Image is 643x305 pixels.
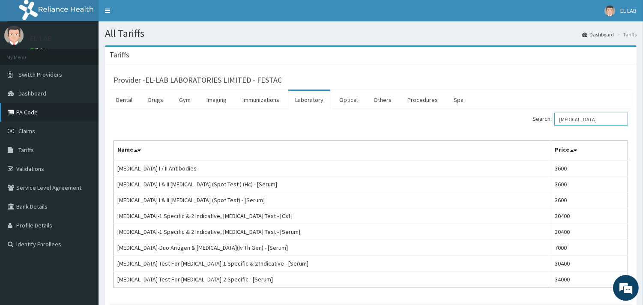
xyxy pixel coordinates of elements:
[141,91,170,109] a: Drugs
[200,91,233,109] a: Imaging
[18,127,35,135] span: Claims
[114,224,551,240] td: [MEDICAL_DATA]-1 Specific & 2 Indicative, [MEDICAL_DATA] Test - [Serum]
[114,176,551,192] td: [MEDICAL_DATA] I & II [MEDICAL_DATA] (Spot Test ) (Hc) - [Serum]
[551,160,628,176] td: 3600
[4,209,163,239] textarea: Type your message and hit 'Enter'
[604,6,615,16] img: User Image
[30,35,52,42] p: EL LAB
[114,76,282,84] h3: Provider - EL-LAB LABORATORIES LIMITED - FESTAC
[109,91,139,109] a: Dental
[620,7,637,15] span: EL LAB
[114,192,551,208] td: [MEDICAL_DATA] I & II [MEDICAL_DATA] (Spot Test) - [Serum]
[50,96,118,182] span: We're online!
[551,256,628,272] td: 30400
[551,240,628,256] td: 7000
[551,141,628,161] th: Price
[236,91,286,109] a: Immunizations
[16,43,35,64] img: d_794563401_company_1708531726252_794563401
[288,91,330,109] a: Laboratory
[141,4,161,25] div: Minimize live chat window
[109,51,129,59] h3: Tariffs
[551,192,628,208] td: 3600
[114,160,551,176] td: [MEDICAL_DATA] I / II Antibodies
[551,272,628,287] td: 34000
[551,208,628,224] td: 30400
[172,91,197,109] a: Gym
[551,224,628,240] td: 30400
[367,91,398,109] a: Others
[582,31,614,38] a: Dashboard
[114,141,551,161] th: Name
[114,272,551,287] td: [MEDICAL_DATA] Test For [MEDICAL_DATA]-2 Specific - [Serum]
[532,113,628,126] label: Search:
[18,71,62,78] span: Switch Providers
[114,240,551,256] td: [MEDICAL_DATA]-Duo Antigen & [MEDICAL_DATA](Iv Th Gen) - [Serum]
[401,91,445,109] a: Procedures
[18,90,46,97] span: Dashboard
[615,31,637,38] li: Tariffs
[45,48,144,59] div: Chat with us now
[554,113,628,126] input: Search:
[332,91,365,109] a: Optical
[18,146,34,154] span: Tariffs
[105,28,637,39] h1: All Tariffs
[551,176,628,192] td: 3600
[114,256,551,272] td: [MEDICAL_DATA] Test For [MEDICAL_DATA]-1 Specific & 2 Indicative - [Serum]
[30,47,51,53] a: Online
[447,91,470,109] a: Spa
[4,26,24,45] img: User Image
[114,208,551,224] td: [MEDICAL_DATA]-1 Specific & 2 Indicative, [MEDICAL_DATA] Test - [Csf]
